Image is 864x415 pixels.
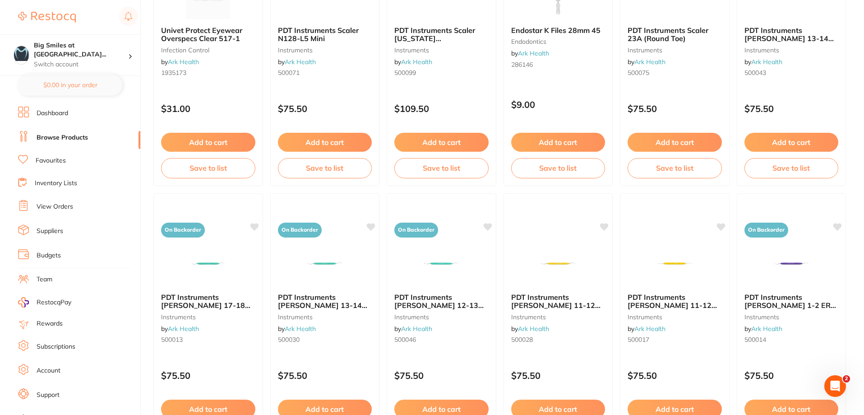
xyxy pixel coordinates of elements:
span: PDT Instruments [PERSON_NAME] 13-14 Rigid [278,293,367,318]
span: by [744,325,782,333]
img: PDT Instruments Gracey 1-2 ER Mini [762,241,821,286]
a: Rewards [37,319,63,328]
p: $75.50 [628,103,722,114]
button: Save to list [394,158,489,178]
b: PDT Instruments Scaler N128-L5 Mini [278,26,372,43]
b: Univet Protect Eyewear Overspecs Clear 517-1 [161,26,255,43]
p: $75.50 [394,370,489,381]
p: $31.00 [161,103,255,114]
img: PDT Instruments Gracey 11-12 Rigid [529,241,587,286]
span: PDT Instruments [PERSON_NAME] 12-13 ER [394,293,484,318]
span: by [394,325,432,333]
span: PDT Instruments [PERSON_NAME] 17-18 ER Mini [161,293,250,318]
span: On Backorder [744,223,788,238]
button: Save to list [628,158,722,178]
span: PDT Instruments Scaler N128-L5 Mini [278,26,359,43]
a: Ark Health [285,325,316,333]
span: RestocqPay [37,298,71,307]
span: by [161,325,199,333]
span: 286146 [511,61,533,69]
button: Save to list [278,158,372,178]
a: Ark Health [285,58,316,66]
span: 2 [843,375,850,382]
span: 500028 [511,336,533,344]
a: Ark Health [401,58,432,66]
a: Favourites [36,156,66,165]
span: 500043 [744,69,766,77]
span: PDT Instruments [PERSON_NAME] 1-2 ER Mini [744,293,836,318]
b: PDT Instruments Gracey 11-12 Rigid [511,293,605,310]
a: Ark Health [634,58,665,66]
small: instruments [744,313,839,321]
a: Ark Health [168,325,199,333]
span: On Backorder [161,223,205,238]
a: Browse Products [37,133,88,142]
small: instruments [394,313,489,321]
button: Add to cart [278,133,372,152]
b: PDT Instruments Gracey 12-13 ER [394,293,489,310]
span: by [278,58,316,66]
small: instruments [511,313,605,321]
b: PDT Instruments Gracey 1-2 ER Mini [744,293,839,310]
small: instruments [278,313,372,321]
span: 500017 [628,336,649,344]
img: PDT Instruments Gracey 11-12 ER Micro Mini [645,241,704,286]
small: instruments [628,47,722,54]
p: Switch account [34,60,128,69]
a: Team [37,275,52,284]
p: $75.50 [161,370,255,381]
span: by [511,325,549,333]
img: PDT Instruments Gracey 17-18 ER Mini [179,241,237,286]
a: Ark Health [751,325,782,333]
iframe: Intercom live chat [824,375,846,397]
p: $75.50 [278,103,372,114]
button: $0.00 in your order [18,74,122,96]
span: 500071 [278,69,300,77]
button: Add to cart [628,133,722,152]
button: Save to list [744,158,839,178]
span: 500046 [394,336,416,344]
b: Endostar K Files 28mm 45 [511,26,605,34]
span: 500013 [161,336,183,344]
span: 1935173 [161,69,186,77]
button: Add to cart [394,133,489,152]
b: PDT Instruments Gracey 11-12 ER Micro Mini [628,293,722,310]
img: Big Smiles at Little Bay [14,46,29,61]
span: 500099 [394,69,416,77]
img: PDT Instruments Gracey 12-13 ER [412,241,471,286]
button: Add to cart [511,133,605,152]
small: instruments [278,47,372,54]
span: by [394,58,432,66]
a: Suppliers [37,227,63,236]
span: by [628,58,665,66]
button: Add to cart [744,133,839,152]
a: Budgets [37,251,61,260]
img: PDT Instruments Gracey 13-14 Rigid [296,241,354,286]
button: Save to list [161,158,255,178]
small: infection control [161,47,255,54]
b: PDT Instruments Gracey 17-18 ER Mini [161,293,255,310]
span: PDT Instruments Scaler [US_STATE] [PERSON_NAME] Titanium [394,26,488,51]
a: Support [37,391,60,400]
span: by [161,58,199,66]
b: PDT Instruments Gracey 13-14 Rigid [278,293,372,310]
a: Dashboard [37,109,68,118]
span: Univet Protect Eyewear Overspecs Clear 517-1 [161,26,242,43]
b: PDT Instruments Scaler 23A (Round Toe) [628,26,722,43]
span: by [628,325,665,333]
p: $75.50 [744,103,839,114]
a: RestocqPay [18,297,71,308]
span: by [744,58,782,66]
a: Subscriptions [37,342,75,351]
span: 500075 [628,69,649,77]
b: PDT Instruments Gracey 13-14 ER Rigid [744,26,839,43]
p: $75.50 [278,370,372,381]
a: Ark Health [168,58,199,66]
button: Add to cart [161,133,255,152]
span: Endostar K Files 28mm 45 [511,26,601,35]
span: On Backorder [278,223,322,238]
a: Inventory Lists [35,179,77,188]
a: Restocq Logo [18,7,76,28]
p: $75.50 [511,370,605,381]
span: PDT Instruments Scaler 23A (Round Toe) [628,26,708,43]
